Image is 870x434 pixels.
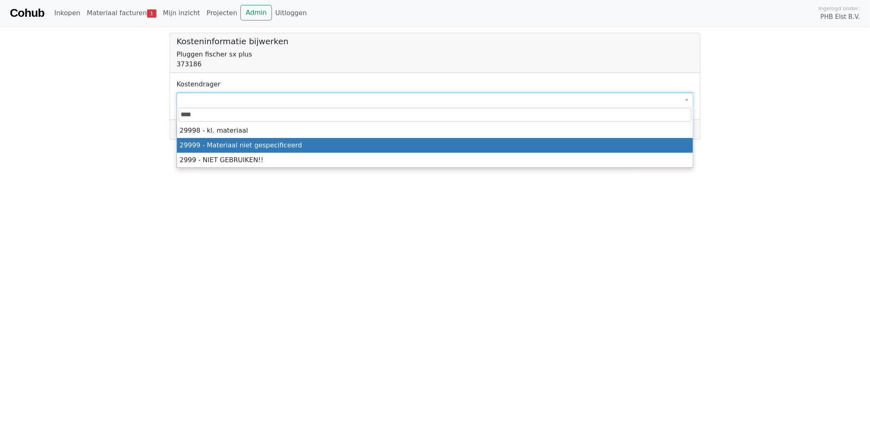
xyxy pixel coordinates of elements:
[240,5,272,20] a: Admin
[177,138,693,153] li: 29999 - Materiaal niet gespecificeerd
[272,5,310,21] a: Uitloggen
[51,5,83,21] a: Inkopen
[203,5,240,21] a: Projecten
[84,5,160,21] a: Materiaal facturen1
[177,79,220,89] label: Kostendrager
[177,36,693,46] h5: Kosteninformatie bijwerken
[177,50,693,59] div: Pluggen fischer sx plus
[177,59,693,69] div: 373186
[177,153,693,167] li: 2999 - NIET GEBRUIKEN!!
[818,5,860,12] span: Ingelogd onder:
[147,9,156,18] span: 1
[820,12,860,22] span: PHB Elst B.V.
[177,123,693,138] li: 29998 - kl. materiaal
[160,5,204,21] a: Mijn inzicht
[10,3,44,23] a: Cohub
